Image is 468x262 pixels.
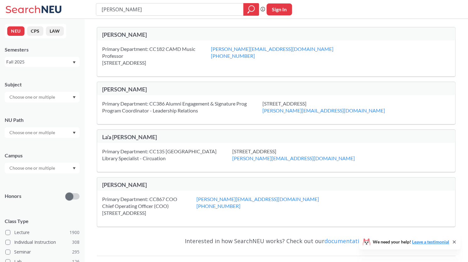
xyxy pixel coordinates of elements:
div: Dropdown arrow [5,92,80,102]
button: CPS [27,26,43,36]
div: [PERSON_NAME] [102,181,276,188]
input: Class, professor, course number, "phrase" [101,4,239,15]
a: documentation! [324,237,367,245]
div: NU Path [5,117,80,123]
div: Primary Department: CC182 CAMD Music Professor [STREET_ADDRESS] [102,46,211,66]
div: Dropdown arrow [5,163,80,173]
a: Leave a testimonial [412,239,449,244]
a: [PERSON_NAME][EMAIL_ADDRESS][DOMAIN_NAME] [232,155,355,161]
input: Choose one or multiple [6,129,59,136]
div: Semesters [5,46,80,53]
svg: Dropdown arrow [73,167,76,170]
p: Honors [5,193,21,200]
span: Class Type [5,218,80,225]
div: Primary Department: CC386 Alumni Engagement & Signature Prog Program Coordinator - Leadership Rel... [102,100,262,114]
div: Dropdown arrow [5,127,80,138]
svg: Dropdown arrow [73,132,76,134]
svg: Dropdown arrow [73,61,76,64]
input: Choose one or multiple [6,93,59,101]
div: [PERSON_NAME] [102,86,276,93]
div: Fall 2025 [6,58,72,65]
div: Subject [5,81,80,88]
div: magnifying glass [243,3,259,16]
div: Primary Department: CC135 [GEOGRAPHIC_DATA] Library Specialist - Circuation [102,148,232,162]
div: [STREET_ADDRESS] [232,148,371,162]
a: [PHONE_NUMBER] [211,53,255,59]
a: [PERSON_NAME][EMAIL_ADDRESS][DOMAIN_NAME] [262,107,385,113]
button: NEU [7,26,25,36]
label: Individual Instruction [5,238,80,246]
div: Campus [5,152,80,159]
div: [STREET_ADDRESS] [262,100,401,114]
label: Seminar [5,248,80,256]
a: [PERSON_NAME][EMAIL_ADDRESS][DOMAIN_NAME] [196,196,319,202]
label: Lecture [5,228,80,237]
input: Choose one or multiple [6,164,59,172]
span: We need your help! [373,240,449,244]
div: Primary Department: CC867 COO Chief Operating Officer (COO) [STREET_ADDRESS] [102,196,196,216]
a: [PHONE_NUMBER] [196,203,240,209]
span: 1900 [69,229,80,236]
svg: magnifying glass [247,5,255,14]
button: Sign In [267,3,292,15]
svg: Dropdown arrow [73,96,76,99]
div: Interested in how SearchNEU works? Check out our [97,232,455,250]
button: LAW [46,26,64,36]
div: Fall 2025Dropdown arrow [5,57,80,67]
a: [PERSON_NAME][EMAIL_ADDRESS][DOMAIN_NAME] [211,46,333,52]
span: 295 [72,248,80,255]
div: [PERSON_NAME] [102,31,276,38]
div: La'a [PERSON_NAME] [102,134,276,140]
span: 308 [72,239,80,246]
